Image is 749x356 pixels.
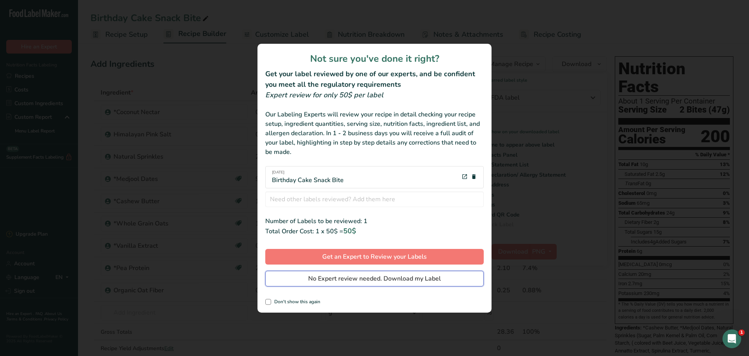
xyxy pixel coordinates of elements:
span: [DATE] [272,170,344,175]
div: Our Labeling Experts will review your recipe in detail checking your recipe setup, ingredient qua... [265,110,484,157]
span: Get an Expert to Review your Labels [322,252,427,261]
div: Total Order Cost: 1 x 50$ = [265,226,484,236]
input: Need other labels reviewed? Add them here [265,191,484,207]
button: No Expert review needed. Download my Label [265,271,484,286]
h1: Not sure you've done it right? [265,52,484,66]
span: Don't show this again [271,299,320,305]
button: Get an Expert to Review your Labels [265,249,484,265]
span: 50$ [343,226,356,236]
h2: Get your label reviewed by one of our experts, and be confident you meet all the regulatory requi... [265,69,484,90]
span: 1 [738,329,745,336]
div: Birthday Cake Snack Bite [272,170,344,185]
iframe: Intercom live chat [722,329,741,348]
div: Expert review for only 50$ per label [265,90,484,100]
span: No Expert review needed. Download my Label [308,274,441,283]
div: Number of Labels to be reviewed: 1 [265,216,484,226]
